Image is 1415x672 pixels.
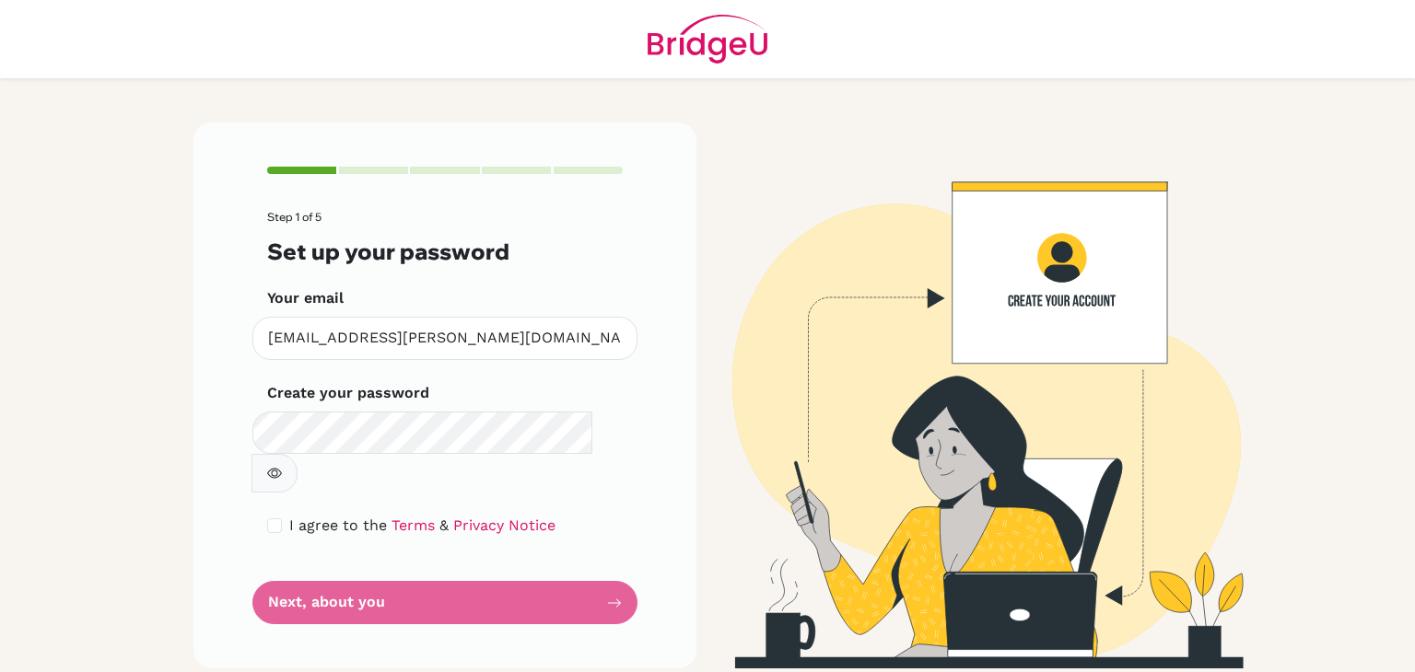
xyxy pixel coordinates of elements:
h3: Set up your password [267,238,623,265]
a: Terms [392,516,435,534]
label: Create your password [267,382,429,404]
span: Step 1 of 5 [267,210,322,224]
span: I agree to the [289,516,387,534]
span: & [439,516,449,534]
label: Your email [267,287,344,309]
a: Privacy Notice [453,516,555,534]
input: Insert your email* [252,317,637,360]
